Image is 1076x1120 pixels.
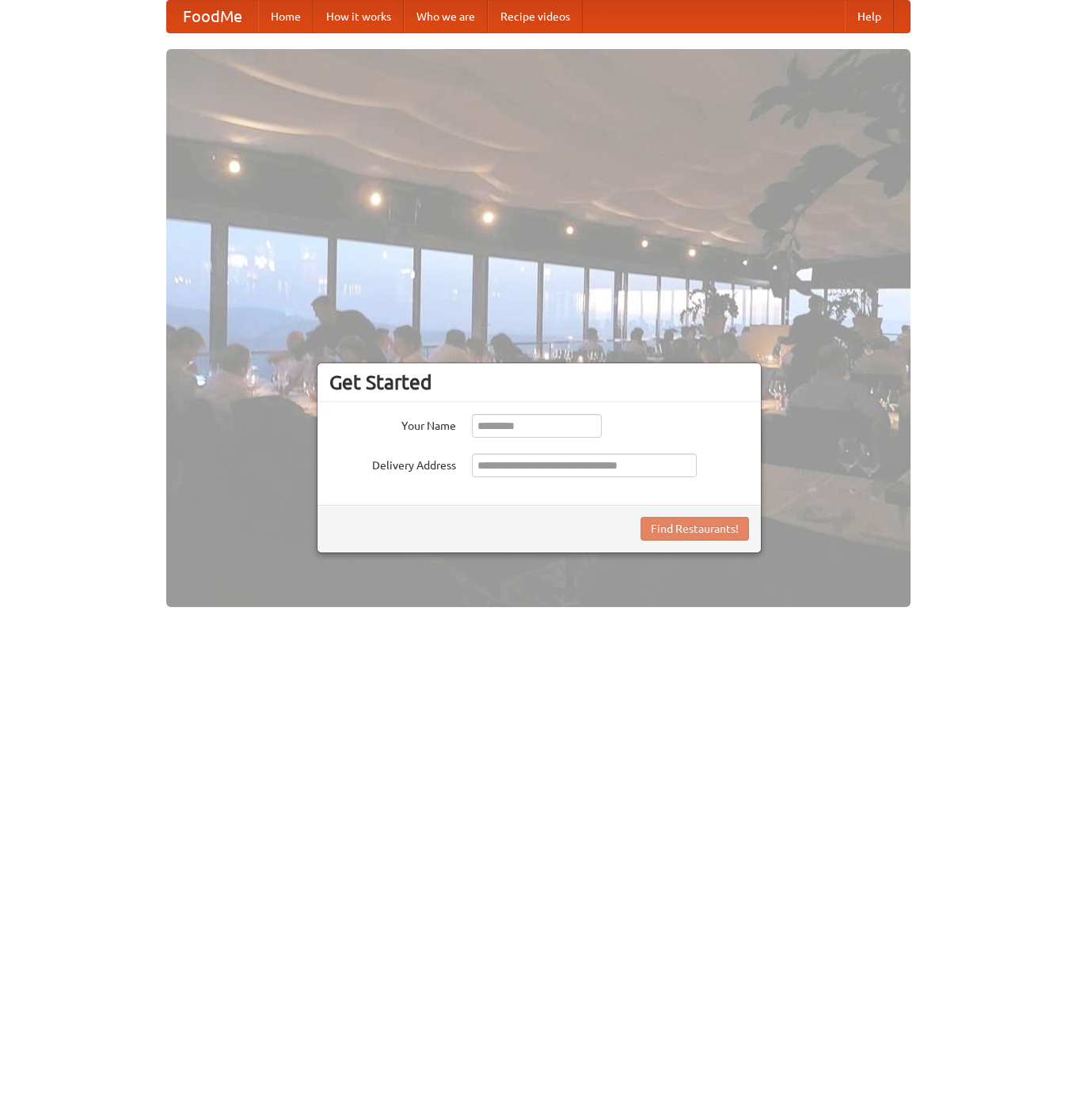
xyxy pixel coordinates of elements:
[845,1,894,32] a: Help
[488,1,583,32] a: Recipe videos
[404,1,488,32] a: Who we are
[641,517,749,541] button: Find Restaurants!
[258,1,314,32] a: Home
[329,414,456,434] label: Your Name
[314,1,404,32] a: How it works
[167,1,258,32] a: FoodMe
[329,454,456,473] label: Delivery Address
[329,370,749,394] h3: Get Started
